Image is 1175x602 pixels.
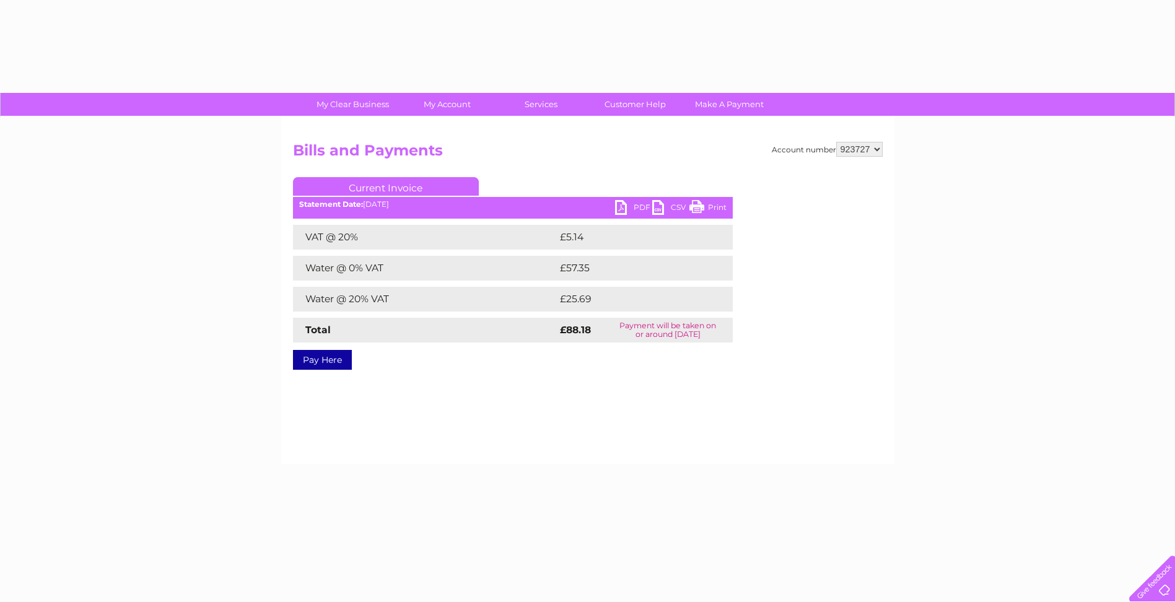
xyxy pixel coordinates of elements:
div: [DATE] [293,200,733,209]
td: Payment will be taken on or around [DATE] [603,318,733,342]
td: £25.69 [557,287,708,312]
b: Statement Date: [299,199,363,209]
a: Make A Payment [678,93,780,116]
a: PDF [615,200,652,218]
a: Customer Help [584,93,686,116]
a: CSV [652,200,689,218]
a: Print [689,200,727,218]
a: Current Invoice [293,177,479,196]
h2: Bills and Payments [293,142,883,165]
td: Water @ 0% VAT [293,256,557,281]
a: Pay Here [293,350,352,370]
strong: Total [305,324,331,336]
div: Account number [772,142,883,157]
td: £57.35 [557,256,707,281]
strong: £88.18 [560,324,591,336]
a: My Account [396,93,498,116]
td: £5.14 [557,225,702,250]
td: Water @ 20% VAT [293,287,557,312]
a: Services [490,93,592,116]
td: VAT @ 20% [293,225,557,250]
a: My Clear Business [302,93,404,116]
